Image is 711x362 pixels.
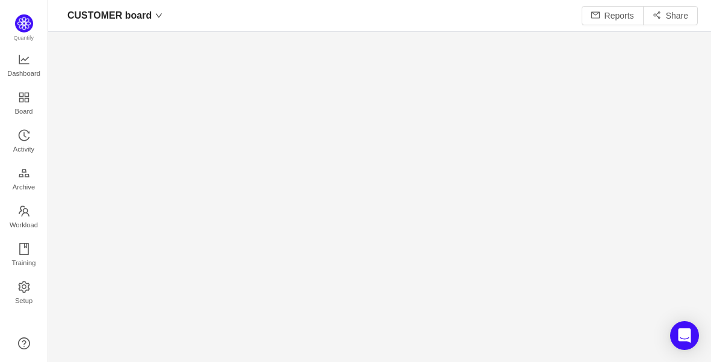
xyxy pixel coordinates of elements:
div: Open Intercom Messenger [670,321,699,350]
a: icon: question-circle [18,337,30,349]
a: Training [18,244,30,268]
i: icon: line-chart [18,54,30,66]
span: Archive [13,175,35,199]
i: icon: gold [18,167,30,179]
span: Training [11,251,35,275]
a: Setup [18,281,30,305]
a: Workload [18,206,30,230]
i: icon: appstore [18,91,30,103]
a: Archive [18,168,30,192]
span: Activity [13,137,34,161]
span: Setup [15,289,32,313]
i: icon: history [18,129,30,141]
span: CUSTOMER board [67,6,152,25]
button: icon: share-altShare [643,6,698,25]
span: Board [15,99,33,123]
a: Dashboard [18,54,30,78]
i: icon: book [18,243,30,255]
i: icon: down [155,12,162,19]
i: icon: setting [18,281,30,293]
i: icon: team [18,205,30,217]
a: Board [18,92,30,116]
img: Quantify [15,14,33,32]
span: Quantify [14,35,34,41]
button: icon: mailReports [582,6,644,25]
span: Dashboard [7,61,40,85]
a: Activity [18,130,30,154]
span: Workload [10,213,38,237]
